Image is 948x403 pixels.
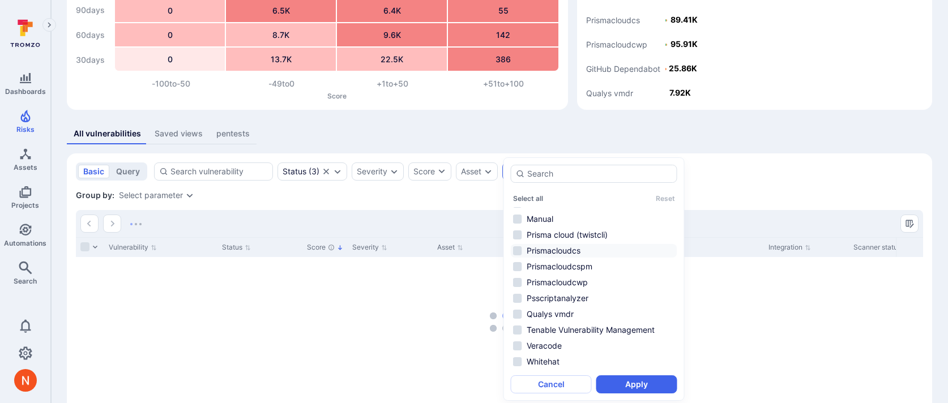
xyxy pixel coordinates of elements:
button: Select all [513,194,543,203]
div: 30 days [76,49,110,71]
p: Sorted by: Highest first [337,242,343,254]
div: 386 [448,48,558,71]
button: Sort by Integration [768,243,811,252]
div: ( 3 ) [283,167,319,176]
div: Saved views [155,128,203,139]
button: Apply [596,375,677,393]
div: assets tabs [67,123,932,144]
button: Manage columns [900,215,919,233]
div: 142 [448,23,558,46]
div: Score [413,166,435,177]
span: Dashboards [5,87,46,96]
button: Go to the next page [103,215,121,233]
li: Tenable Vulnerability Management [511,323,677,337]
li: Prismacloudcwp [511,276,677,289]
button: Expand dropdown [185,191,194,200]
div: All vulnerabilities [74,128,141,139]
span: Automations [4,239,46,247]
div: pentests [216,128,250,139]
button: Clear selection [322,167,331,176]
div: grouping parameters [119,191,194,200]
button: Expand dropdown [484,167,493,176]
div: autocomplete options [511,165,677,393]
input: Search vulnerability [170,166,268,177]
li: Whitehat [511,355,677,368]
li: Veracode [511,339,677,353]
img: ACg8ocIprwjrgDQnDsNSk9Ghn5p5-B8DpAKWoJ5Gi9syOE4K59tr4Q=s96-c [14,369,37,392]
div: Projects [616,242,759,252]
text: 95.91K [671,39,698,49]
div: Neeren Patki [14,369,37,392]
li: Qualys vmdr [511,307,677,321]
button: Reset [656,194,675,203]
button: basic [78,165,109,178]
span: Select all rows [80,242,89,251]
li: Prismacloudcspm [511,260,677,273]
div: 0 [115,23,225,46]
button: Cancel [511,375,592,393]
text: 25.86K [669,63,697,73]
div: -100 to -50 [116,78,227,89]
button: Sort by Status [222,243,251,252]
text: Prismacloudcs [586,16,640,25]
button: query [111,165,145,178]
div: Status [283,167,306,176]
span: Search [14,277,37,285]
button: Sort by Score [307,243,343,252]
button: Expand dropdown [390,167,399,176]
div: 60 days [76,24,110,46]
span: Projects [11,201,39,209]
div: The vulnerability score is based on the parameters defined in the settings [328,244,335,251]
button: Sort by Severity [352,243,387,252]
button: Sort by Vulnerability [109,243,157,252]
div: +1 to +50 [337,78,448,89]
button: Score [408,162,451,181]
div: +51 to +100 [448,78,559,89]
text: 89.41K [671,15,698,24]
button: Expand navigation menu [42,18,56,32]
button: Severity [357,167,387,176]
li: Psscriptanalyzer [511,291,677,305]
div: 8.7K [226,23,336,46]
div: 13.7K [226,48,336,71]
i: Expand navigation menu [45,20,53,30]
span: Risks [16,125,35,134]
button: Go to the previous page [80,215,99,233]
div: 22.5K [337,48,447,71]
div: -49 to 0 [227,78,338,89]
li: Prisma cloud (twistcli) [511,228,677,242]
li: Manual [511,212,677,226]
text: Qualys vmdr [586,89,633,98]
div: 9.6K [337,23,447,46]
div: 0 [115,48,225,71]
text: 7.92K [669,88,691,97]
button: Select parameter [119,191,183,200]
button: Expand dropdown [333,167,342,176]
button: Asset [461,167,481,176]
button: Sort by Scanner status [853,243,909,252]
button: Sort by Asset [437,243,463,252]
text: Prismacloudcwp [586,40,647,50]
span: Assets [14,163,37,172]
text: GitHub Dependabot [586,65,660,74]
button: Status(3) [283,167,319,176]
p: Score [116,92,559,100]
img: Loading... [130,223,142,225]
li: Prismacloudcs [511,244,677,258]
input: Search [527,168,672,179]
span: Group by: [76,190,114,201]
